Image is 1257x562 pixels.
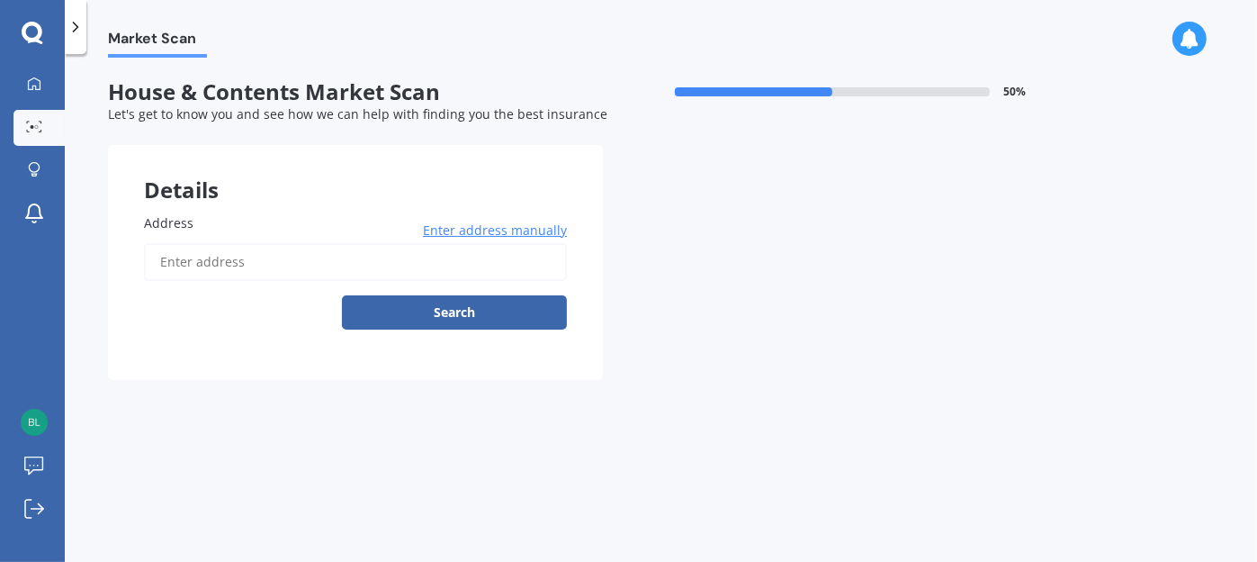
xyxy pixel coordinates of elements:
div: Details [108,145,603,199]
span: Enter address manually [423,222,567,240]
span: Address [144,214,193,231]
input: Enter address [144,243,567,281]
span: 50 % [1004,86,1027,98]
span: Market Scan [108,30,207,54]
img: f209ee0ccdc9e57a420346274af63eae [21,409,48,436]
span: Let's get to know you and see how we can help with finding you the best insurance [108,105,607,122]
button: Search [342,295,567,330]
span: House & Contents Market Scan [108,79,603,105]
